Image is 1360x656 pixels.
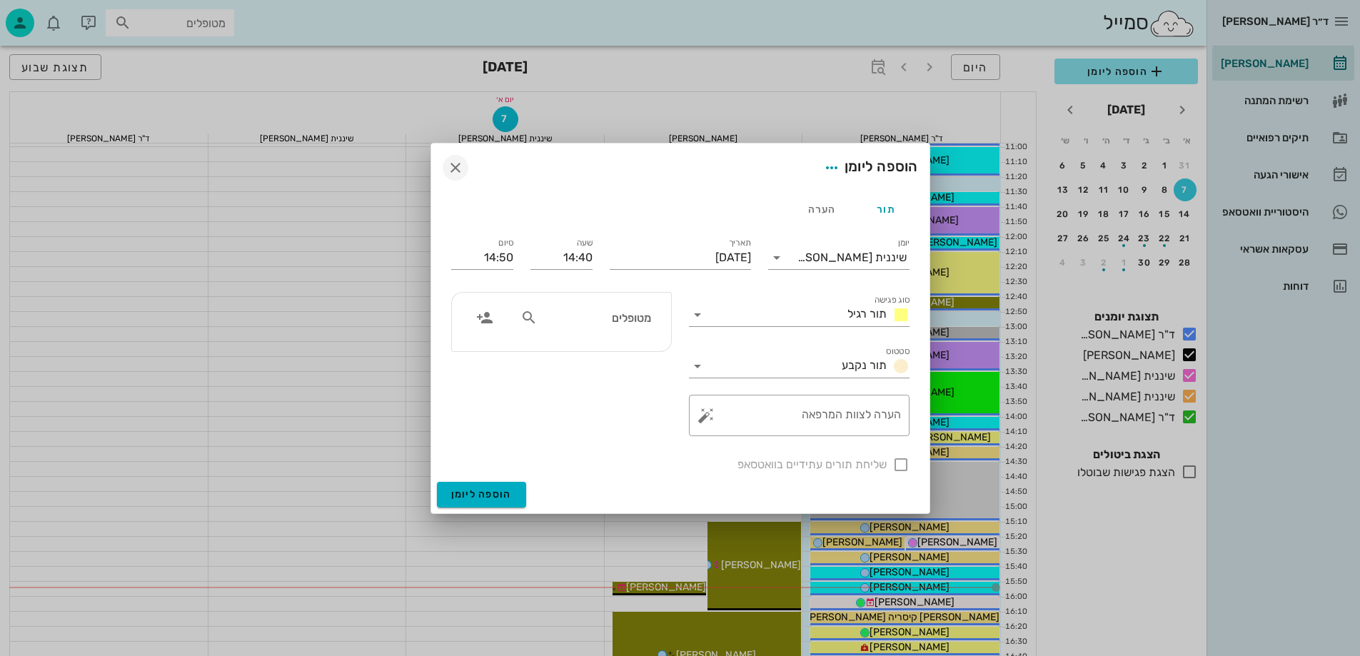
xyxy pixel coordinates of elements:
label: שעה [576,238,593,248]
label: יומן [897,238,910,248]
label: סיום [498,238,513,248]
span: הוספה ליומן [451,488,512,500]
div: הוספה ליומן [819,155,918,181]
div: יומןשיננית [PERSON_NAME] [768,246,910,269]
span: תור רגיל [847,307,887,321]
button: הוספה ליומן [437,482,526,508]
label: תאריך [728,238,751,248]
div: סטטוסתור נקבע [689,355,910,378]
div: תור [854,192,918,226]
label: סוג פגישה [874,295,910,306]
span: תור נקבע [842,358,887,372]
label: סטטוס [886,346,910,357]
div: הערה [790,192,854,226]
div: שיננית [PERSON_NAME] [797,251,907,264]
